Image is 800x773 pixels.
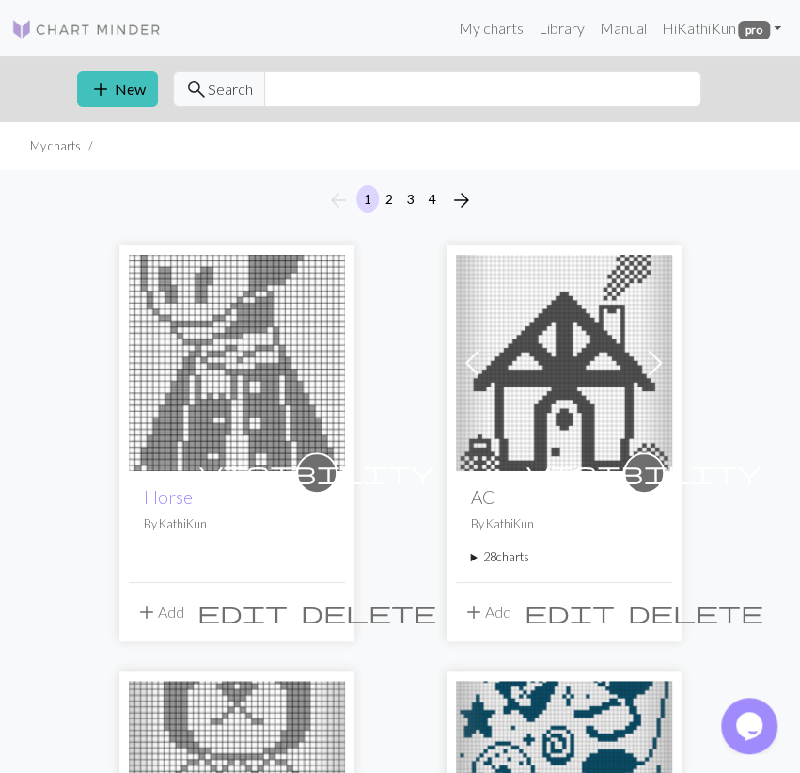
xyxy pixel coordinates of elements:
[320,185,480,215] nav: Page navigation
[450,187,473,213] span: arrow_forward
[129,352,345,370] a: Peaches
[191,594,294,630] button: Edit
[628,599,763,625] span: delete
[378,185,400,213] button: 2
[653,9,789,47] a: HiKathiKun pro
[621,594,770,630] button: Delete
[77,71,158,107] button: New
[463,599,485,625] span: add
[129,594,191,630] button: Add
[530,9,591,47] a: Library
[443,185,480,215] button: Next
[199,458,434,487] span: visibility
[721,698,781,754] iframe: chat widget
[456,352,672,370] a: AC
[294,594,443,630] button: Delete
[185,76,208,103] span: search
[199,454,434,492] i: private
[525,601,615,623] i: Edit
[400,185,422,213] button: 3
[356,185,379,213] button: 1
[526,454,761,492] i: private
[456,594,518,630] button: Add
[450,189,473,212] i: Next
[738,21,770,39] span: pro
[208,78,253,101] span: Search
[525,599,615,625] span: edit
[421,185,444,213] button: 4
[89,76,112,103] span: add
[197,601,288,623] i: Edit
[471,486,657,508] h2: AC
[518,594,621,630] button: Edit
[135,599,158,625] span: add
[197,599,288,625] span: edit
[456,255,672,471] img: AC
[301,599,436,625] span: delete
[591,9,653,47] a: Manual
[30,137,81,155] li: My charts
[144,486,193,508] a: Horse
[471,515,657,533] p: By KathiKun
[129,255,345,471] img: Peaches
[450,9,530,47] a: My charts
[526,458,761,487] span: visibility
[471,548,657,566] summary: 28charts
[11,18,162,40] img: Logo
[144,515,330,533] p: By KathiKun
